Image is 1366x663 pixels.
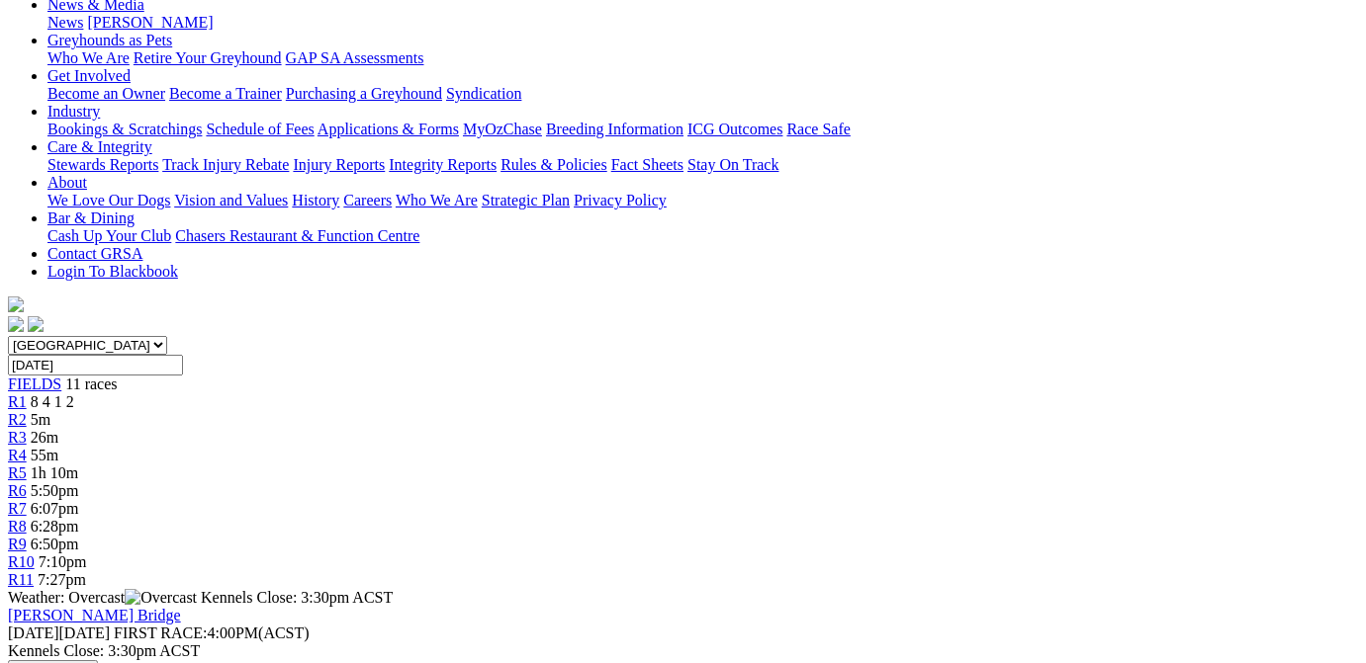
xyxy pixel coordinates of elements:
[125,589,197,607] img: Overcast
[87,14,213,31] a: [PERSON_NAME]
[8,393,27,410] a: R1
[134,49,282,66] a: Retire Your Greyhound
[31,429,58,446] span: 26m
[8,624,110,641] span: [DATE]
[343,192,392,208] a: Careers
[169,85,282,102] a: Become a Trainer
[65,375,117,392] span: 11 races
[47,121,1358,138] div: Industry
[501,156,607,173] a: Rules & Policies
[28,316,44,332] img: twitter.svg
[47,263,178,280] a: Login To Blackbook
[47,32,172,48] a: Greyhounds as Pets
[8,624,59,641] span: [DATE]
[201,589,393,606] span: Kennels Close: 3:30pm ACST
[31,447,58,463] span: 55m
[8,500,27,517] a: R7
[38,571,86,588] span: 7:27pm
[47,245,142,262] a: Contact GRSA
[47,227,171,244] a: Cash Up Your Club
[47,85,165,102] a: Become an Owner
[47,209,135,226] a: Bar & Dining
[47,103,100,120] a: Industry
[687,121,782,137] a: ICG Outcomes
[8,296,24,312] img: logo-grsa-white.png
[463,121,542,137] a: MyOzChase
[8,571,34,588] a: R11
[8,589,201,606] span: Weather: Overcast
[8,411,27,428] a: R2
[114,624,207,641] span: FIRST RACE:
[8,553,35,570] a: R10
[47,192,1358,209] div: About
[611,156,683,173] a: Fact Sheets
[446,85,521,102] a: Syndication
[206,121,314,137] a: Schedule of Fees
[162,156,289,173] a: Track Injury Rebate
[47,156,1358,174] div: Care & Integrity
[8,607,181,623] a: [PERSON_NAME] Bridge
[47,121,202,137] a: Bookings & Scratchings
[31,464,78,481] span: 1h 10m
[318,121,459,137] a: Applications & Forms
[292,192,339,208] a: History
[31,482,79,499] span: 5:50pm
[8,642,1358,660] div: Kennels Close: 3:30pm ACST
[47,49,1358,67] div: Greyhounds as Pets
[174,192,288,208] a: Vision and Values
[286,85,442,102] a: Purchasing a Greyhound
[574,192,667,208] a: Privacy Policy
[175,227,419,244] a: Chasers Restaurant & Function Centre
[31,393,74,410] span: 8 4 1 2
[47,85,1358,103] div: Get Involved
[31,536,79,552] span: 6:50pm
[47,227,1358,245] div: Bar & Dining
[47,156,158,173] a: Stewards Reports
[8,447,27,463] a: R4
[8,316,24,332] img: facebook.svg
[8,464,27,481] a: R5
[47,49,130,66] a: Who We Are
[8,536,27,552] a: R9
[47,14,1358,32] div: News & Media
[47,174,87,191] a: About
[687,156,778,173] a: Stay On Track
[47,67,131,84] a: Get Involved
[47,138,152,155] a: Care & Integrity
[47,14,83,31] a: News
[31,518,79,535] span: 6:28pm
[31,500,79,517] span: 6:07pm
[286,49,424,66] a: GAP SA Assessments
[389,156,497,173] a: Integrity Reports
[293,156,385,173] a: Injury Reports
[786,121,850,137] a: Race Safe
[8,355,183,375] input: Select date
[8,518,27,535] a: R8
[8,482,27,499] a: R6
[8,375,61,392] a: FIELDS
[31,411,50,428] span: 5m
[114,624,310,641] span: 4:00PM(ACST)
[396,192,478,208] a: Who We Are
[39,553,87,570] span: 7:10pm
[47,192,170,208] a: We Love Our Dogs
[8,429,27,446] a: R3
[482,192,570,208] a: Strategic Plan
[546,121,683,137] a: Breeding Information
